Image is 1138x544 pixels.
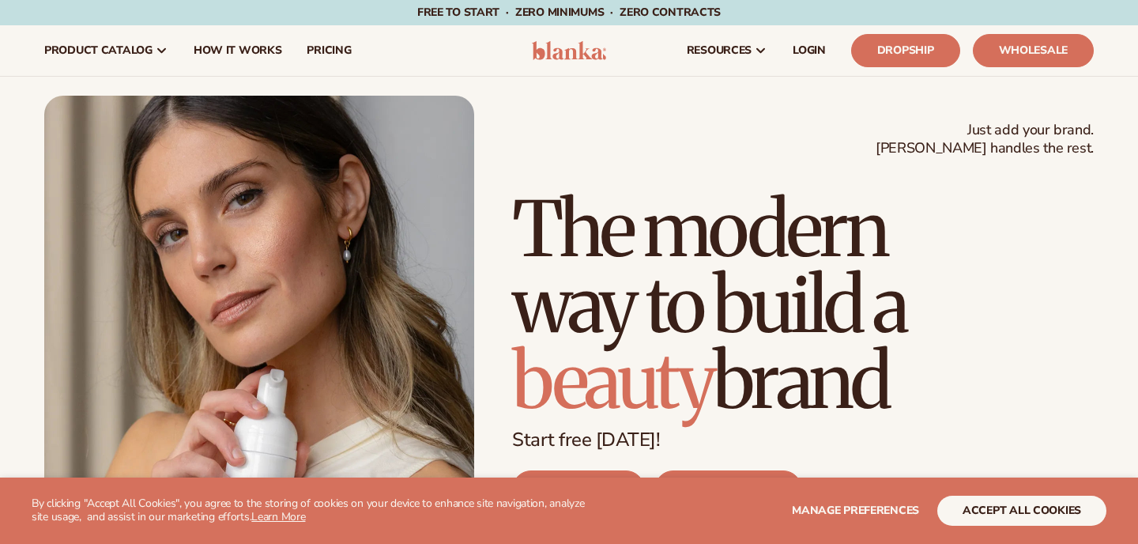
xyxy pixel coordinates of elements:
[792,503,919,518] span: Manage preferences
[780,25,838,76] a: LOGIN
[32,25,181,76] a: product catalog
[194,44,282,57] span: How It Works
[181,25,295,76] a: How It Works
[294,25,364,76] a: pricing
[512,191,1094,419] h1: The modern way to build a brand
[251,509,305,524] a: Learn More
[512,470,645,508] a: DROPSHIP
[674,25,780,76] a: resources
[876,121,1094,158] span: Just add your brand. [PERSON_NAME] handles the rest.
[851,34,960,67] a: Dropship
[417,5,721,20] span: Free to start · ZERO minimums · ZERO contracts
[937,496,1106,526] button: accept all cookies
[307,44,351,57] span: pricing
[687,44,752,57] span: resources
[973,34,1094,67] a: Wholesale
[654,470,801,508] a: WHOLESALE
[532,41,607,60] img: logo
[793,44,826,57] span: LOGIN
[32,497,594,524] p: By clicking "Accept All Cookies", you agree to the storing of cookies on your device to enhance s...
[792,496,919,526] button: Manage preferences
[44,44,153,57] span: product catalog
[512,334,713,429] span: beauty
[512,429,1094,451] p: Start free [DATE]!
